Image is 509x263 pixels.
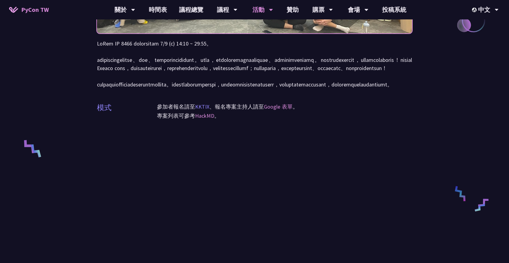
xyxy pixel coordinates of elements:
span: PyCon TW [21,5,49,14]
p: 參加者報名請至 、報名專案主持人請至 。 [157,102,412,111]
a: KKTIX [195,103,209,110]
p: 模式 [97,102,111,113]
a: Google 表單 [264,103,293,110]
p: LoRem IP 8466 dolorsitam 7/9 (c) 14:10 ~ 29:55。 adipiscingelitse、doe、temporincididunt。utla，etdolo... [97,39,412,89]
img: Locale Icon [472,8,478,12]
a: PyCon TW [3,2,55,17]
a: HackMD [195,112,214,119]
img: Home icon of PyCon TW 2025 [9,7,18,13]
p: 專案列表可參考 。 [157,111,412,120]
